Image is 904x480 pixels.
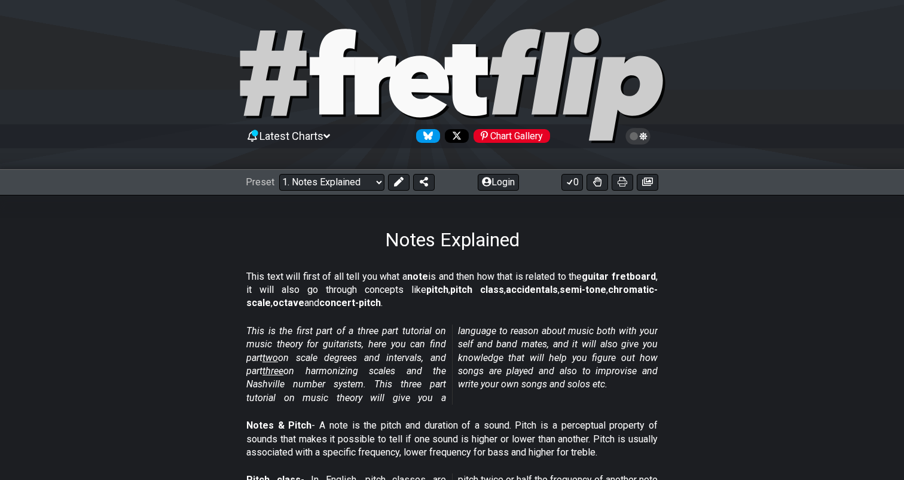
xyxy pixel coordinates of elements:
[582,271,656,282] strong: guitar fretboard
[474,129,550,143] div: Chart Gallery
[259,130,323,142] span: Latest Charts
[561,174,583,191] button: 0
[246,270,658,310] p: This text will first of all tell you what a is and then how that is related to the , it will also...
[587,174,608,191] button: Toggle Dexterity for all fretkits
[506,284,558,295] strong: accidentals
[469,129,550,143] a: #fretflip at Pinterest
[426,284,448,295] strong: pitch
[246,420,311,431] strong: Notes & Pitch
[413,174,435,191] button: Share Preset
[631,131,645,142] span: Toggle light / dark theme
[450,284,504,295] strong: pitch class
[612,174,633,191] button: Print
[246,176,274,188] span: Preset
[388,174,410,191] button: Edit Preset
[262,352,278,363] span: two
[319,297,381,308] strong: concert-pitch
[478,174,519,191] button: Login
[279,174,384,191] select: Preset
[407,271,428,282] strong: note
[411,129,440,143] a: Follow #fretflip at Bluesky
[637,174,658,191] button: Create image
[273,297,304,308] strong: octave
[440,129,469,143] a: Follow #fretflip at X
[262,365,283,377] span: three
[246,325,658,403] em: This is the first part of a three part tutorial on music theory for guitarists, here you can find...
[560,284,606,295] strong: semi-tone
[385,228,520,251] h1: Notes Explained
[246,419,658,459] p: - A note is the pitch and duration of a sound. Pitch is a perceptual property of sounds that make...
